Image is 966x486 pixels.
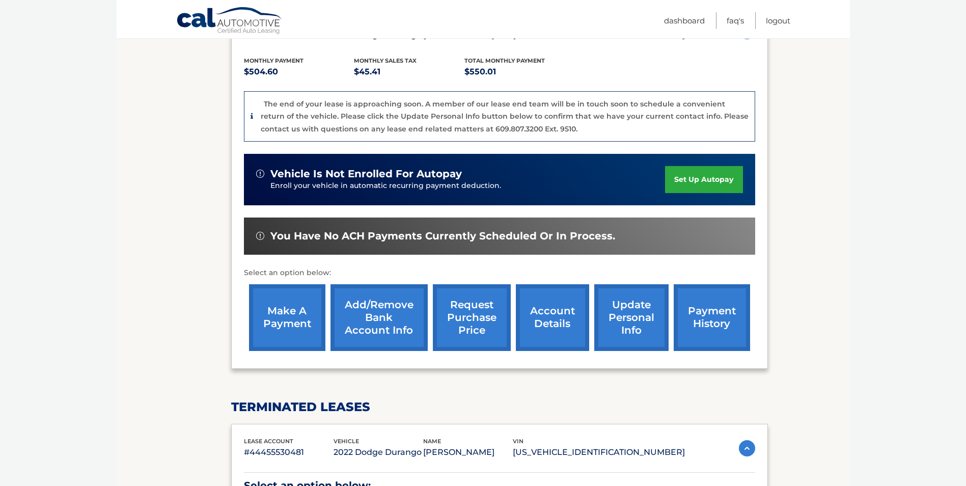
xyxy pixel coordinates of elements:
[674,284,750,351] a: payment history
[739,440,755,456] img: accordion-active.svg
[664,12,705,29] a: Dashboard
[464,57,545,64] span: Total Monthly Payment
[176,7,283,36] a: Cal Automotive
[516,284,589,351] a: account details
[244,65,354,79] p: $504.60
[249,284,325,351] a: make a payment
[244,57,303,64] span: Monthly Payment
[354,65,464,79] p: $45.41
[231,399,768,415] h2: terminated leases
[423,445,513,460] p: [PERSON_NAME]
[334,445,423,460] p: 2022 Dodge Durango
[513,445,685,460] p: [US_VEHICLE_IDENTIFICATION_NUMBER]
[261,99,749,133] p: The end of your lease is approaching soon. A member of our lease end team will be in touch soon t...
[423,438,441,445] span: name
[256,170,264,178] img: alert-white.svg
[433,284,511,351] a: request purchase price
[244,445,334,460] p: #44455530481
[727,12,744,29] a: FAQ's
[270,168,462,180] span: vehicle is not enrolled for autopay
[244,267,755,279] p: Select an option below:
[766,12,790,29] a: Logout
[665,166,742,193] a: set up autopay
[270,230,615,242] span: You have no ACH payments currently scheduled or in process.
[270,180,666,192] p: Enroll your vehicle in automatic recurring payment deduction.
[330,284,428,351] a: Add/Remove bank account info
[464,65,575,79] p: $550.01
[354,57,417,64] span: Monthly sales Tax
[513,438,523,445] span: vin
[334,438,359,445] span: vehicle
[594,284,669,351] a: update personal info
[244,438,293,445] span: lease account
[256,232,264,240] img: alert-white.svg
